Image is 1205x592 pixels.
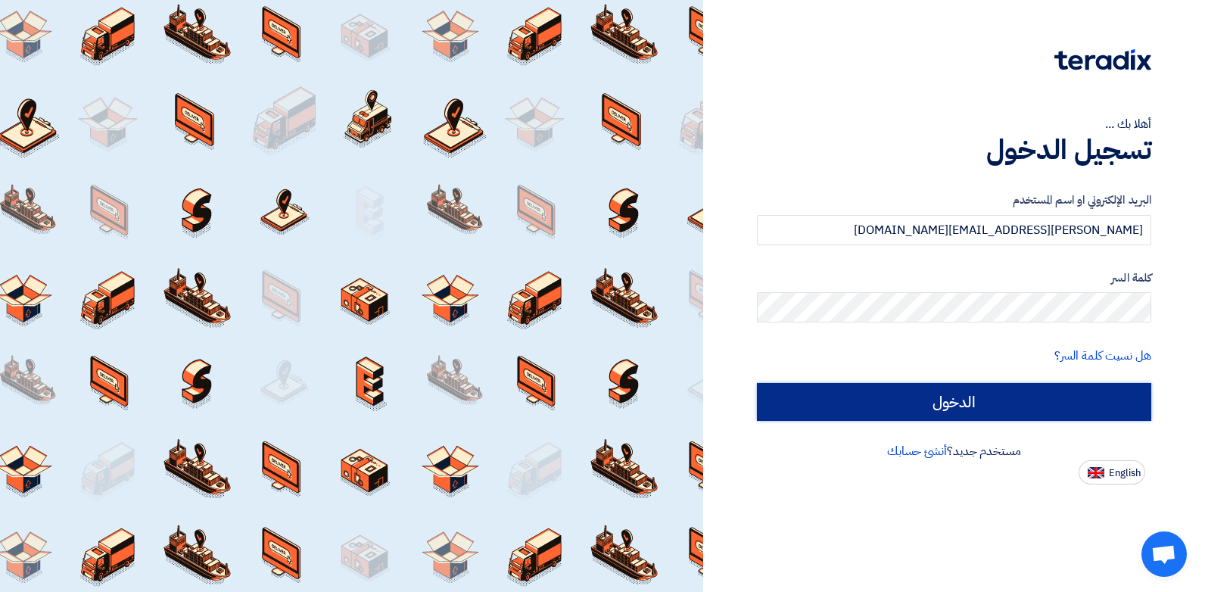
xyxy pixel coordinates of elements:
[757,133,1151,167] h1: تسجيل الدخول
[757,442,1151,460] div: مستخدم جديد؟
[757,115,1151,133] div: أهلا بك ...
[887,442,947,460] a: أنشئ حسابك
[1141,531,1187,577] div: Open chat
[1088,467,1104,478] img: en-US.png
[1109,468,1141,478] span: English
[1054,347,1151,365] a: هل نسيت كلمة السر؟
[1079,460,1145,485] button: English
[757,383,1151,421] input: الدخول
[757,215,1151,245] input: أدخل بريد العمل الإلكتروني او اسم المستخدم الخاص بك ...
[1054,49,1151,70] img: Teradix logo
[757,270,1151,287] label: كلمة السر
[757,192,1151,209] label: البريد الإلكتروني او اسم المستخدم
